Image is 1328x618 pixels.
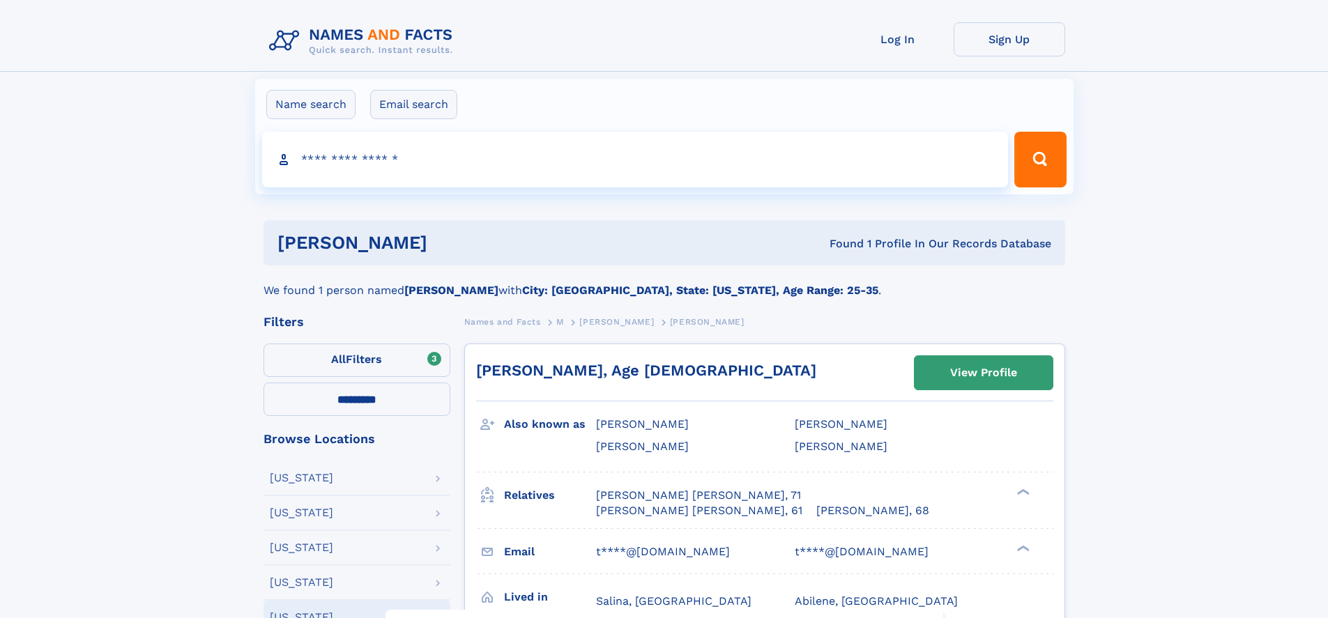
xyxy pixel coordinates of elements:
[504,585,596,609] h3: Lived in
[579,317,654,327] span: [PERSON_NAME]
[404,284,498,297] b: [PERSON_NAME]
[504,412,596,436] h3: Also known as
[579,313,654,330] a: [PERSON_NAME]
[816,503,929,518] a: [PERSON_NAME], 68
[628,236,1051,252] div: Found 1 Profile In Our Records Database
[1014,487,1030,496] div: ❯
[370,90,457,119] label: Email search
[795,440,887,453] span: [PERSON_NAME]
[522,284,878,297] b: City: [GEOGRAPHIC_DATA], State: [US_STATE], Age Range: 25-35
[596,503,802,518] a: [PERSON_NAME] [PERSON_NAME], 61
[264,22,464,60] img: Logo Names and Facts
[954,22,1065,56] a: Sign Up
[264,316,450,328] div: Filters
[264,265,1065,299] div: We found 1 person named with .
[264,343,450,377] label: Filters
[270,542,333,553] div: [US_STATE]
[596,594,751,608] span: Salina, [GEOGRAPHIC_DATA]
[270,577,333,588] div: [US_STATE]
[270,472,333,484] div: [US_STATE]
[476,362,816,379] a: [PERSON_NAME], Age [DEMOGRAPHIC_DATA]
[504,540,596,564] h3: Email
[264,433,450,445] div: Browse Locations
[915,356,1053,389] a: View Profile
[277,234,629,252] h1: [PERSON_NAME]
[596,440,689,453] span: [PERSON_NAME]
[950,357,1017,389] div: View Profile
[842,22,954,56] a: Log In
[596,488,801,503] a: [PERSON_NAME] [PERSON_NAME], 71
[596,417,689,431] span: [PERSON_NAME]
[266,90,356,119] label: Name search
[464,313,541,330] a: Names and Facts
[331,353,346,366] span: All
[270,507,333,518] div: [US_STATE]
[795,417,887,431] span: [PERSON_NAME]
[1014,543,1030,553] div: ❯
[504,484,596,507] h3: Relatives
[795,594,958,608] span: Abilene, [GEOGRAPHIC_DATA]
[1014,132,1066,187] button: Search Button
[670,317,745,327] span: [PERSON_NAME]
[556,313,564,330] a: M
[262,132,1009,187] input: search input
[556,317,564,327] span: M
